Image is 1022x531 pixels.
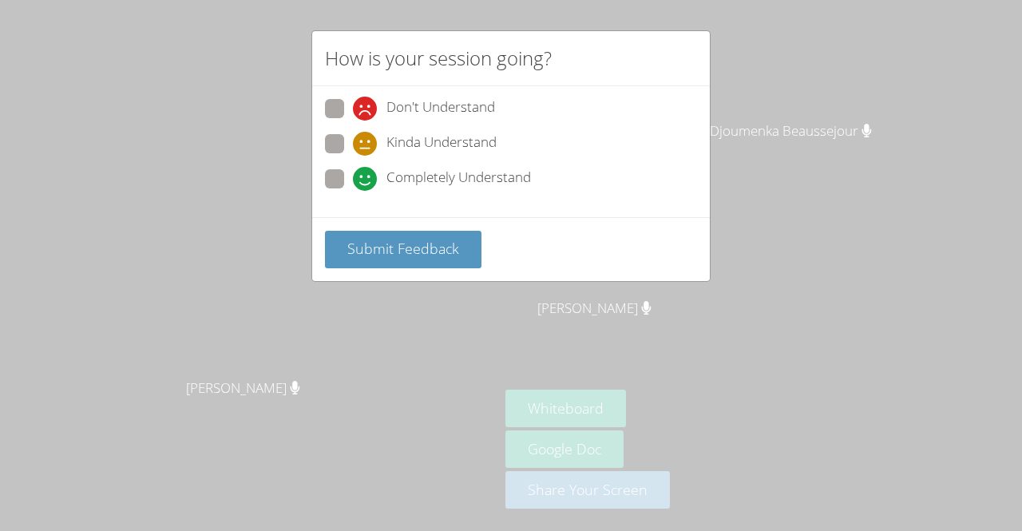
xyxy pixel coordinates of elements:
[386,132,497,156] span: Kinda Understand
[386,167,531,191] span: Completely Understand
[325,44,552,73] h2: How is your session going?
[347,239,459,258] span: Submit Feedback
[386,97,495,121] span: Don't Understand
[325,231,481,268] button: Submit Feedback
